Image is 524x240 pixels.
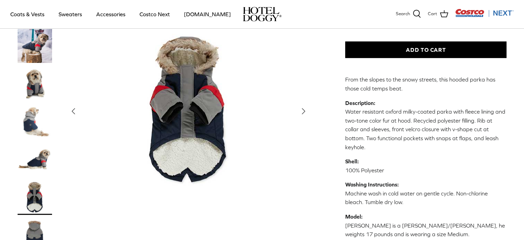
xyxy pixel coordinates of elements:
a: Cart [428,10,448,19]
span: Search [396,10,410,18]
img: Costco Next [455,9,514,17]
a: [DOMAIN_NAME] [178,2,237,26]
p: Machine wash in cold water on gentle cycle. Non-chlorine bleach. Tumble dry low. [345,180,507,207]
a: Thumbnail Link [18,66,52,101]
a: Thumbnail Link [18,28,52,63]
p: [PERSON_NAME] is a [PERSON_NAME]/[PERSON_NAME], he weights 17 pounds and is wearing a size Medium. [345,212,507,239]
strong: Description: [345,100,375,106]
a: Thumbnail Link [18,142,52,177]
a: Accessories [90,2,132,26]
a: Show Gallery [66,28,311,194]
strong: Model: [345,213,362,220]
button: Next [296,104,311,119]
p: From the slopes to the snowy streets, this hooded parka has those cold temps beat. [345,75,507,93]
button: Add to Cart [345,41,507,58]
a: Costco Next [133,2,176,26]
img: hoteldoggycom [243,7,281,21]
a: hoteldoggy.com hoteldoggycom [243,7,281,21]
p: Water resistant oxford milky-coated parka with fleece lining and two-tone color fur at hood. Recy... [345,99,507,152]
strong: Washing Instructions: [345,181,399,188]
a: Sweaters [52,2,88,26]
p: 100% Polyester [345,157,507,175]
span: Cart [428,10,437,18]
a: Visit Costco Next [455,13,514,18]
a: Search [396,10,421,19]
a: Thumbnail Link [18,104,52,139]
button: Previous [66,104,81,119]
a: Thumbnail Link [18,180,52,215]
strong: Shell: [345,158,359,164]
a: Coats & Vests [4,2,51,26]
